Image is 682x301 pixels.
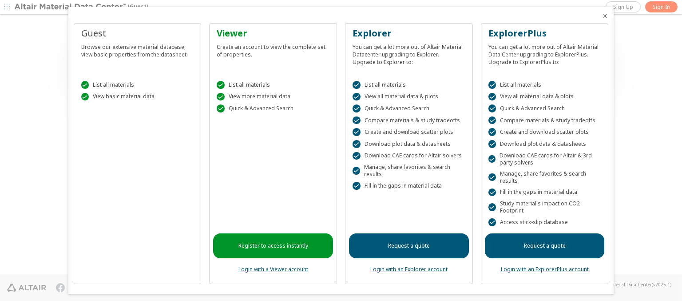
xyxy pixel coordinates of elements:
[488,170,601,185] div: Manage, share favorites & search results
[488,200,601,214] div: Study material's impact on CO2 Footprint
[353,128,361,136] div: 
[353,104,361,112] div: 
[488,104,601,112] div: Quick & Advanced Search
[353,27,465,40] div: Explorer
[353,93,465,101] div: View all material data & plots
[353,81,361,89] div: 
[488,218,496,226] div: 
[488,104,496,112] div: 
[217,27,329,40] div: Viewer
[353,116,361,124] div: 
[488,218,601,226] div: Access stick-slip database
[349,233,469,258] a: Request a quote
[488,116,496,124] div: 
[353,167,360,175] div: 
[353,104,465,112] div: Quick & Advanced Search
[488,189,496,197] div: 
[488,81,601,89] div: List all materials
[217,104,225,112] div: 
[353,81,465,89] div: List all materials
[217,40,329,58] div: Create an account to view the complete set of properties.
[217,93,329,101] div: View more material data
[81,81,89,89] div: 
[353,140,465,148] div: Download plot data & datasheets
[488,27,601,40] div: ExplorerPlus
[488,155,496,163] div: 
[353,40,465,66] div: You can get a lot more out of Altair Material Datacenter upgrading to Explorer. Upgrade to Explor...
[601,12,608,20] button: Close
[488,128,601,136] div: Create and download scatter plots
[488,203,496,211] div: 
[485,233,605,258] a: Request a quote
[353,140,361,148] div: 
[488,173,496,181] div: 
[353,164,465,178] div: Manage, share favorites & search results
[81,40,194,58] div: Browse our extensive material database, view basic properties from the datasheet.
[488,140,496,148] div: 
[81,93,89,101] div: 
[353,152,361,160] div: 
[488,128,496,136] div: 
[353,182,361,190] div: 
[353,116,465,124] div: Compare materials & study tradeoffs
[488,140,601,148] div: Download plot data & datasheets
[501,265,589,273] a: Login with an ExplorerPlus account
[353,128,465,136] div: Create and download scatter plots
[488,152,601,166] div: Download CAE cards for Altair & 3rd party solvers
[488,93,496,101] div: 
[81,81,194,89] div: List all materials
[81,93,194,101] div: View basic material data
[213,233,333,258] a: Register to access instantly
[353,182,465,190] div: Fill in the gaps in material data
[353,152,465,160] div: Download CAE cards for Altair solvers
[370,265,448,273] a: Login with an Explorer account
[353,93,361,101] div: 
[217,81,225,89] div: 
[238,265,308,273] a: Login with a Viewer account
[488,81,496,89] div: 
[81,27,194,40] div: Guest
[217,81,329,89] div: List all materials
[488,93,601,101] div: View all material data & plots
[488,116,601,124] div: Compare materials & study tradeoffs
[488,40,601,66] div: You can get a lot more out of Altair Material Data Center upgrading to ExplorerPlus. Upgrade to E...
[488,189,601,197] div: Fill in the gaps in material data
[217,104,329,112] div: Quick & Advanced Search
[217,93,225,101] div: 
